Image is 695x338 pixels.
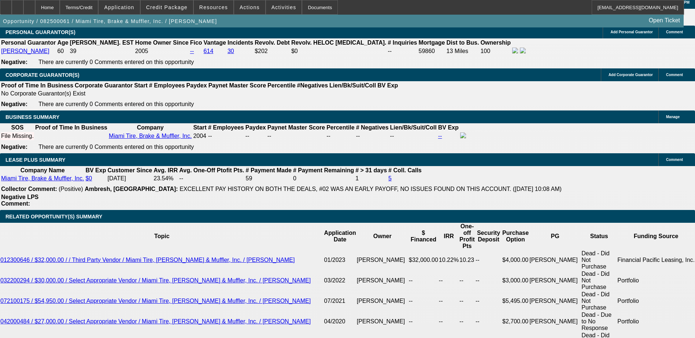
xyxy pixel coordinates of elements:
th: PG [529,223,581,250]
b: Corporate Guarantor [75,82,133,89]
b: #Negatives [297,82,328,89]
b: Fico [190,40,202,46]
td: 39 [70,47,134,55]
span: Comment [666,73,683,77]
b: Lien/Bk/Suit/Coll [390,124,437,131]
td: Dead - Due to No Response [581,311,617,332]
img: facebook-icon.png [512,48,518,53]
td: -- [459,291,475,311]
span: Opportunity / 082500061 / Miami Tire, Brake & Muffler, Inc. / [PERSON_NAME] [3,18,217,24]
b: Negative LPS Comment: [1,194,38,207]
a: 5 [388,175,392,181]
td: -- [409,270,439,291]
span: (Positive) [59,186,83,192]
td: $3,000.00 [502,270,529,291]
b: Paydex [245,124,266,131]
td: -- [475,311,502,332]
a: 072100175 / $54,950.00 / Select Appropriate Vendor / Miami Tire, [PERSON_NAME] & Muffler, Inc. / ... [0,298,311,304]
b: # Inquiries [388,40,417,46]
td: $32,000.00 [409,250,439,270]
b: Lien/Bk/Suit/Coll [329,82,376,89]
b: # Coll. Calls [388,167,422,173]
td: Portfolio [617,311,695,332]
td: 60 [57,47,69,55]
td: 59860 [418,47,446,55]
td: -- [390,132,437,140]
span: Resources [199,4,228,10]
b: Mortgage [419,40,445,46]
b: # Payment Remaining [293,167,354,173]
b: [PERSON_NAME]. EST [70,40,134,46]
th: IRR [439,223,459,250]
b: # Negatives [356,124,389,131]
td: [PERSON_NAME] [356,270,409,291]
b: Vantage [204,40,226,46]
span: Add Corporate Guarantor [609,73,653,77]
span: Activities [271,4,296,10]
b: Start [134,82,147,89]
a: -- [438,133,442,139]
th: SOS [1,124,34,131]
th: One-off Profit Pts [459,223,475,250]
img: linkedin-icon.png [520,48,526,53]
td: 1 [355,175,387,182]
td: Dead - Did Not Purchase [581,291,617,311]
span: Add Personal Guarantor [610,30,653,34]
span: PERSONAL GUARANTOR(S) [5,29,75,35]
b: Avg. One-Off Ptofit Pts. [179,167,244,173]
a: 614 [204,48,214,54]
td: -- [475,291,502,311]
td: Financial Pacific Leasing, Inc. [617,250,695,270]
td: 01/2023 [324,250,356,270]
td: [PERSON_NAME] [529,291,581,311]
td: $0 [291,47,387,55]
span: -- [208,133,212,139]
b: # Employees [208,124,244,131]
td: -- [409,291,439,311]
b: # > 31 days [355,167,387,173]
b: Revolv. Debt [255,40,290,46]
div: -- [267,133,325,139]
th: Security Deposit [475,223,502,250]
b: Revolv. HELOC [MEDICAL_DATA]. [291,40,387,46]
td: [PERSON_NAME] [356,311,409,332]
a: 30 [228,48,234,54]
td: 100 [480,47,511,55]
a: Miami Tire, Brake & Muffler, Inc. [109,133,192,139]
td: 07/2021 [324,291,356,311]
td: -- [459,270,475,291]
span: RELATED OPPORTUNITY(S) SUMMARY [5,214,102,219]
b: Avg. IRR [154,167,178,173]
td: 2004 [193,132,207,140]
div: -- [326,133,354,139]
td: -- [475,250,502,270]
th: $ Financed [409,223,439,250]
th: Proof of Time In Business [35,124,108,131]
b: Personal Guarantor [1,40,56,46]
th: Status [581,223,617,250]
th: Purchase Option [502,223,529,250]
div: -- [356,133,389,139]
td: -- [459,311,475,332]
a: [PERSON_NAME] [1,48,49,54]
td: -- [409,311,439,332]
td: [PERSON_NAME] [529,311,581,332]
th: Funding Source [617,223,695,250]
span: Manage [666,115,680,119]
td: [PERSON_NAME] [529,270,581,291]
td: [PERSON_NAME] [356,291,409,311]
a: 042000484 / $27,000.00 / Select Appropriate Vendor / Miami Tire, [PERSON_NAME] & Muffler, Inc. / ... [0,318,311,324]
td: 10.23 [459,250,475,270]
b: Percentile [267,82,295,89]
td: $4,000.00 [502,250,529,270]
b: Paynet Master Score [208,82,266,89]
td: 59 [245,175,292,182]
td: [DATE] [107,175,152,182]
a: 012300646 / $32,000.00 / / Third Party Vendor / Miami Tire, [PERSON_NAME] & Muffler, Inc. / [PERS... [0,257,295,263]
span: There are currently 0 Comments entered on this opportunity [38,144,194,150]
a: 032200294 / $30,000.00 / Select Appropriate Vendor / Miami Tire, [PERSON_NAME] & Muffler, Inc. / ... [0,277,311,283]
span: Comment [666,158,683,162]
b: Paynet Master Score [267,124,325,131]
span: There are currently 0 Comments entered on this opportunity [38,59,194,65]
b: BV Exp [85,167,106,173]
